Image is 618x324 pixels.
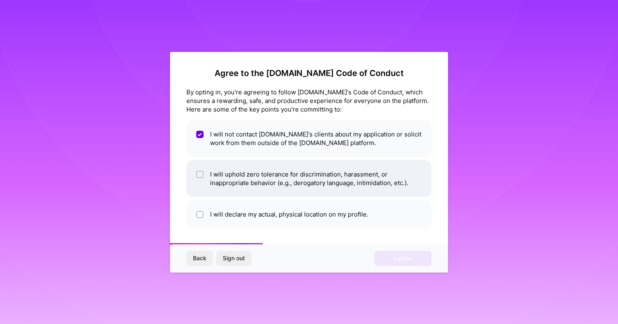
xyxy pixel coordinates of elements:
[186,120,432,157] li: I will not contact [DOMAIN_NAME]'s clients about my application or solicit work from them outside...
[186,160,432,197] li: I will uphold zero tolerance for discrimination, harassment, or inappropriate behavior (e.g., der...
[186,88,432,114] div: By opting in, you're agreeing to follow [DOMAIN_NAME]'s Code of Conduct, which ensures a rewardin...
[186,68,432,78] h2: Agree to the [DOMAIN_NAME] Code of Conduct
[186,251,213,266] button: Back
[193,254,206,262] span: Back
[223,254,245,262] span: Sign out
[186,200,432,228] li: I will declare my actual, physical location on my profile.
[216,251,251,266] button: Sign out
